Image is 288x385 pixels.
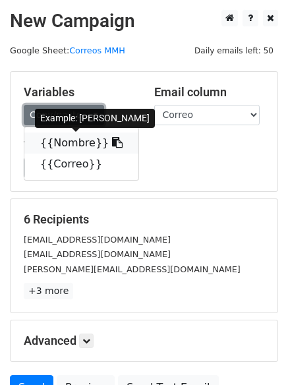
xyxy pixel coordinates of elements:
span: Daily emails left: 50 [190,44,278,58]
iframe: Chat Widget [222,322,288,385]
div: Example: [PERSON_NAME] [35,109,155,128]
a: Copy/paste... [24,105,104,125]
div: Widget de chat [222,322,288,385]
small: [PERSON_NAME][EMAIL_ADDRESS][DOMAIN_NAME] [24,264,241,274]
a: {{Nombre}} [24,133,138,154]
small: Google Sheet: [10,45,125,55]
h5: Email column [154,85,265,100]
h2: New Campaign [10,10,278,32]
a: Daily emails left: 50 [190,45,278,55]
h5: Variables [24,85,134,100]
a: {{Correo}} [24,154,138,175]
a: Correos MMH [69,45,125,55]
h5: 6 Recipients [24,212,264,227]
small: [EMAIL_ADDRESS][DOMAIN_NAME] [24,249,171,259]
h5: Advanced [24,334,264,348]
small: [EMAIL_ADDRESS][DOMAIN_NAME] [24,235,171,245]
a: +3 more [24,283,73,299]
